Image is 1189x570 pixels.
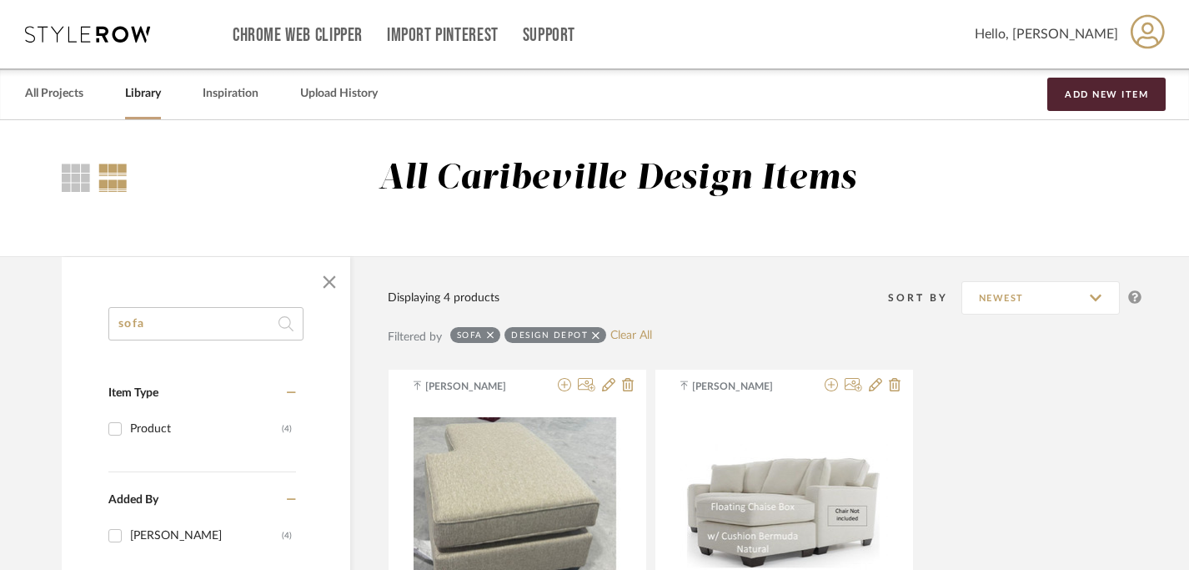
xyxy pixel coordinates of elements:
div: (4) [282,522,292,549]
div: Design Depot [511,330,588,340]
input: Search within 4 results [108,307,304,340]
a: Clear All [610,329,652,343]
a: Inspiration [203,83,258,105]
div: sofa [457,330,483,340]
div: Product [130,416,282,442]
span: [PERSON_NAME] [425,379,530,394]
div: Sort By [888,290,961,306]
div: Filtered by [388,328,442,346]
span: Item Type [108,387,158,399]
div: All Caribeville Design Items [379,158,857,200]
a: Library [125,83,161,105]
div: Displaying 4 products [388,289,499,307]
span: Added By [108,494,158,506]
a: Import Pinterest [387,28,499,43]
span: Hello, [PERSON_NAME] [975,24,1118,44]
button: Close [313,265,346,299]
div: [PERSON_NAME] [130,522,282,549]
span: [PERSON_NAME] [692,379,797,394]
a: All Projects [25,83,83,105]
div: (4) [282,416,292,442]
button: Add New Item [1047,78,1166,111]
a: Support [523,28,575,43]
a: Upload History [300,83,378,105]
a: Chrome Web Clipper [233,28,363,43]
